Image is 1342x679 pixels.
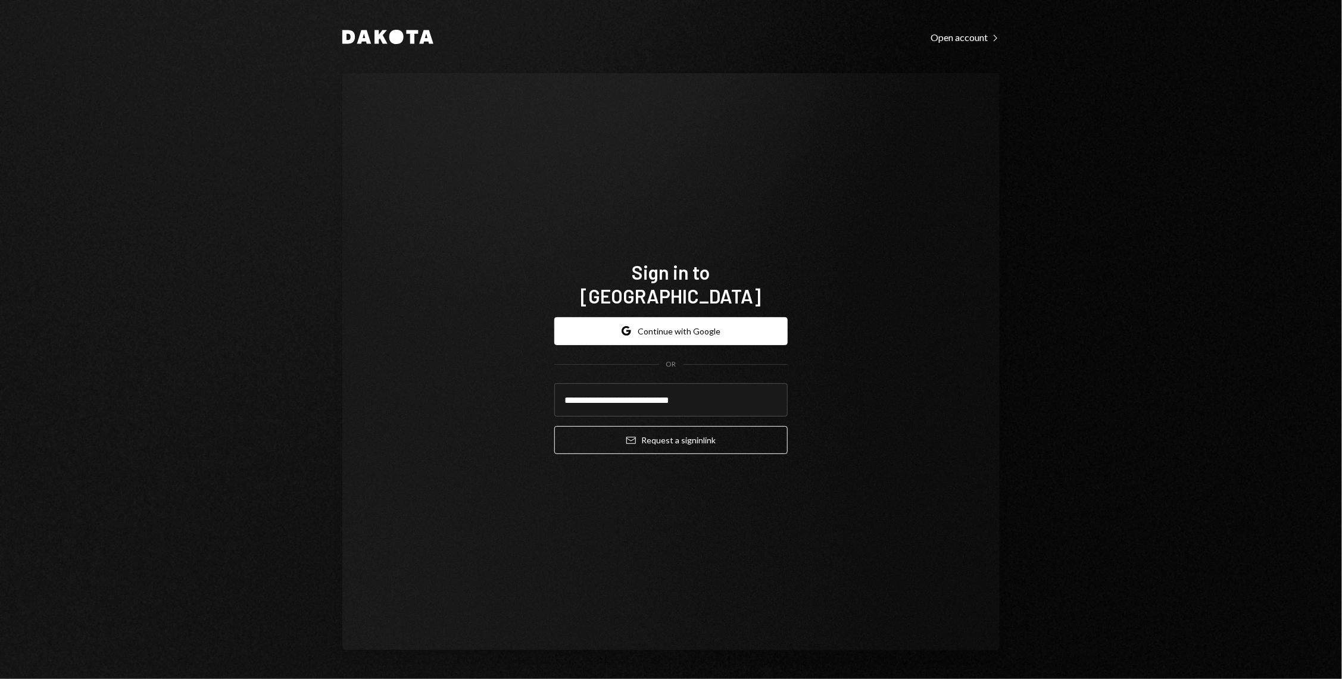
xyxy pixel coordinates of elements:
[931,32,1000,43] div: Open account
[666,359,676,370] div: OR
[931,30,1000,43] a: Open account
[554,317,788,345] button: Continue with Google
[554,260,788,308] h1: Sign in to [GEOGRAPHIC_DATA]
[554,426,788,454] button: Request a signinlink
